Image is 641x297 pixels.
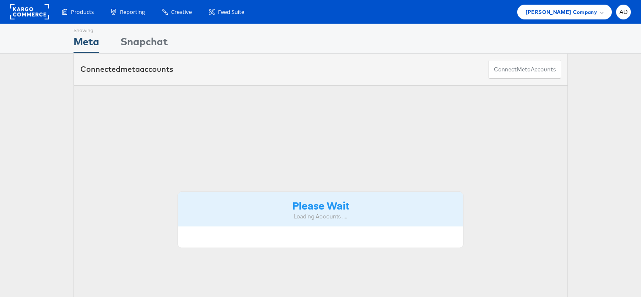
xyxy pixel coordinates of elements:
div: Snapchat [120,34,168,53]
div: Connected accounts [80,64,173,75]
button: ConnectmetaAccounts [488,60,561,79]
span: meta [517,65,531,74]
span: Reporting [120,8,145,16]
div: Showing [74,24,99,34]
div: Meta [74,34,99,53]
span: Feed Suite [218,8,244,16]
strong: Please Wait [292,198,349,212]
span: Creative [171,8,192,16]
span: Products [71,8,94,16]
span: meta [120,64,140,74]
div: Loading Accounts .... [184,213,457,221]
span: [PERSON_NAME] Company [526,8,597,16]
span: AD [619,9,628,15]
